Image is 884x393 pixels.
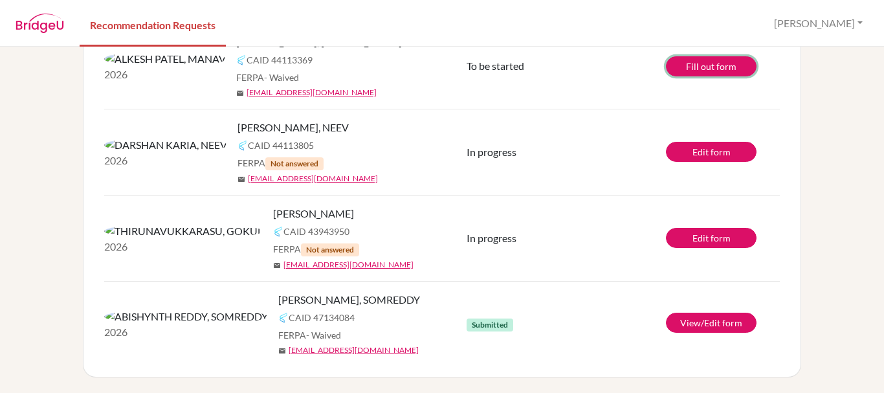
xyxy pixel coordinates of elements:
span: mail [238,175,245,183]
span: [PERSON_NAME] [273,206,354,221]
span: Submitted [467,319,513,331]
span: CAID 44113805 [248,139,314,152]
span: CAID 47134084 [289,311,355,324]
span: [PERSON_NAME], NEEV [238,120,349,135]
img: Common App logo [238,140,248,151]
span: - Waived [306,330,341,341]
span: - Waived [264,72,299,83]
a: Recommendation Requests [80,2,226,47]
span: mail [236,89,244,97]
a: View/Edit form [666,313,757,333]
button: [PERSON_NAME] [768,11,868,36]
span: CAID 43943950 [283,225,349,238]
span: In progress [467,146,516,158]
a: [EMAIL_ADDRESS][DOMAIN_NAME] [248,173,378,185]
span: [PERSON_NAME], SOMREDDY [278,292,420,308]
span: FERPA [236,71,299,84]
p: 2026 [104,239,263,254]
p: 2026 [104,324,268,340]
span: To be started [467,60,524,72]
span: FERPA [278,328,341,342]
img: BridgeU logo [16,14,64,33]
span: mail [278,347,286,355]
a: Edit form [666,142,757,162]
img: DARSHAN KARIA, NEEV [104,137,227,153]
span: mail [273,262,281,269]
a: [EMAIL_ADDRESS][DOMAIN_NAME] [289,344,419,356]
span: CAID 44113369 [247,53,313,67]
img: ABISHYNTH REDDY, SOMREDDY [104,309,268,324]
a: [EMAIL_ADDRESS][DOMAIN_NAME] [247,87,377,98]
span: FERPA [273,242,359,256]
p: 2026 [104,67,226,82]
img: Common App logo [273,227,283,237]
span: FERPA [238,156,324,170]
a: [EMAIL_ADDRESS][DOMAIN_NAME] [283,259,414,271]
span: In progress [467,232,516,244]
a: Fill out form [666,56,757,76]
img: Common App logo [278,313,289,323]
a: Edit form [666,228,757,248]
img: ALKESH PATEL, MANAV [104,51,226,67]
img: Common App logo [236,55,247,65]
p: 2026 [104,153,227,168]
span: Not answered [301,243,359,256]
img: THIRUNAVUKKARASU, GOKUL [104,223,263,239]
span: Not answered [265,157,324,170]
